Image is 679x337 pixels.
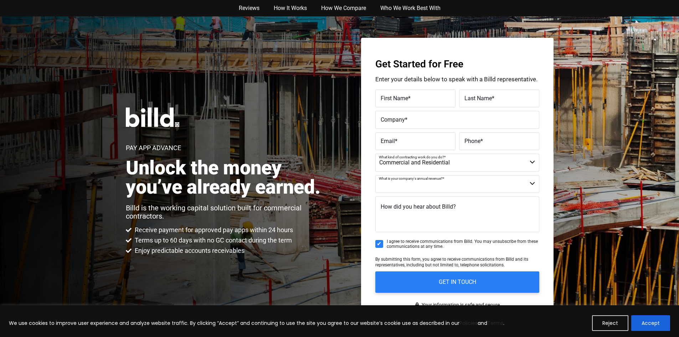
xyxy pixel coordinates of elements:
[375,240,383,248] input: I agree to receive communications from Billd. You may unsubscribe from these communications at an...
[375,76,539,82] p: Enter your details below to speak with a Billd representative.
[381,95,408,102] span: First Name
[381,138,395,144] span: Email
[381,116,405,123] span: Company
[387,239,539,249] span: I agree to receive communications from Billd. You may unsubscribe from these communications at an...
[464,138,480,144] span: Phone
[133,236,292,245] span: Terms up to 60 days with no GC contact during the term
[126,158,328,197] h2: Unlock the money you’ve already earned.
[487,320,503,327] a: Terms
[9,319,504,327] p: We use cookies to improve user experience and analyze website traffic. By clicking “Accept” and c...
[464,95,492,102] span: Last Name
[133,246,245,255] span: Enjoy predictable accounts receivables
[375,257,528,267] span: By submitting this form, you agree to receive communications from Billd and its representatives, ...
[381,203,456,210] span: How did you hear about Billd?
[126,145,181,151] h1: Pay App Advance
[459,320,478,327] a: Policies
[375,271,539,293] input: GET IN TOUCH
[420,300,500,310] span: Your information is safe and secure
[126,204,328,220] p: Billd is the working capital solution built for commercial contractors.
[631,315,670,331] button: Accept
[375,59,539,69] h3: Get Started for Free
[592,315,628,331] button: Reject
[133,226,293,234] span: Receive payment for approved pay apps within 24 hours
